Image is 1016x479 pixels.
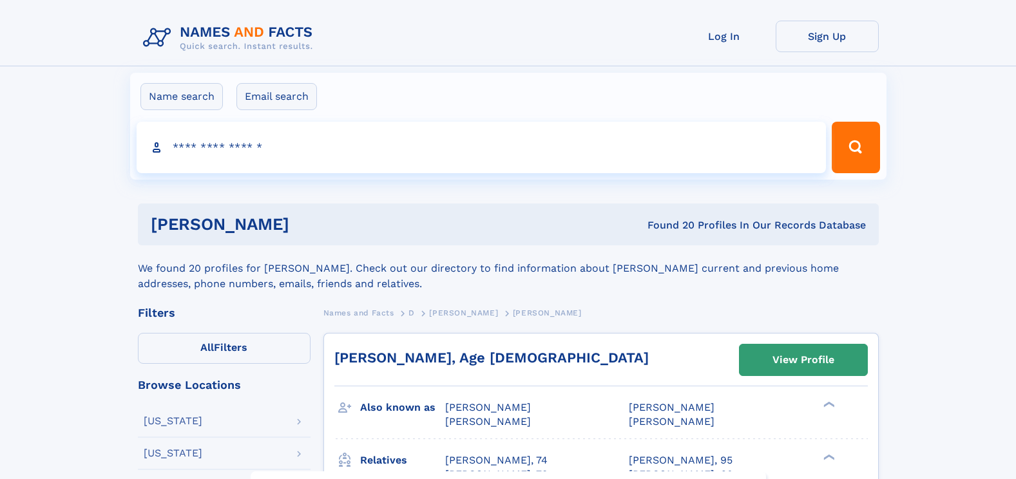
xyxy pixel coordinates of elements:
a: Sign Up [776,21,879,52]
a: D [408,305,415,321]
span: [PERSON_NAME] [513,308,582,317]
span: [PERSON_NAME] [445,415,531,427]
img: Logo Names and Facts [138,21,323,55]
div: Found 20 Profiles In Our Records Database [468,218,866,232]
label: Filters [138,333,311,364]
div: [US_STATE] [144,416,202,426]
a: View Profile [740,344,867,375]
div: We found 20 profiles for [PERSON_NAME]. Check out our directory to find information about [PERSON... [138,245,879,292]
label: Name search [140,83,223,110]
span: [PERSON_NAME] [629,401,714,413]
a: Names and Facts [323,305,394,321]
div: View Profile [772,345,834,375]
span: D [408,308,415,317]
a: Log In [673,21,776,52]
a: [PERSON_NAME] [429,305,498,321]
div: Browse Locations [138,379,311,391]
span: All [200,341,214,353]
input: search input [137,122,827,173]
h1: [PERSON_NAME] [151,216,468,232]
div: ❯ [821,400,836,409]
a: [PERSON_NAME], Age [DEMOGRAPHIC_DATA] [334,350,649,366]
a: [PERSON_NAME], 74 [445,453,548,467]
span: [PERSON_NAME] [629,415,714,427]
span: [PERSON_NAME] [445,401,531,413]
h3: Also known as [360,397,445,418]
label: Email search [236,83,317,110]
button: Search Button [832,122,879,173]
div: [US_STATE] [144,448,202,458]
span: [PERSON_NAME] [429,308,498,317]
h3: Relatives [360,449,445,471]
a: [PERSON_NAME], 95 [629,453,733,467]
div: Filters [138,307,311,319]
div: ❯ [821,453,836,461]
